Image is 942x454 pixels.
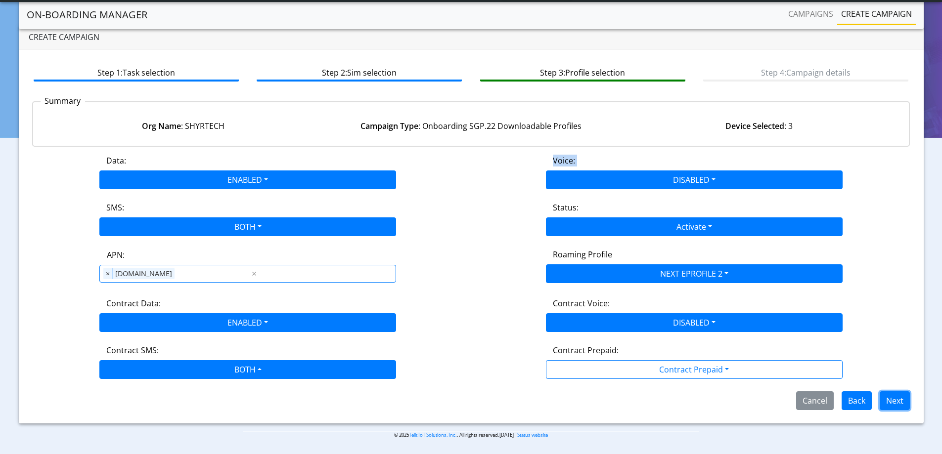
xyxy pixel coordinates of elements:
[360,121,418,131] strong: Campaign Type
[842,391,872,410] button: Back
[250,268,259,280] span: Clear all
[27,5,147,25] a: On-Boarding Manager
[39,120,327,132] div: : SHYRTECH
[480,63,685,82] btn: Step 3: Profile selection
[99,217,396,236] button: BOTH
[409,432,457,438] a: Telit IoT Solutions, Inc.
[107,249,125,261] label: APN:
[553,202,579,213] label: Status:
[106,344,159,356] label: Contract SMS:
[546,217,843,236] button: Activate
[34,63,239,82] btn: Step 1: Task selection
[103,268,113,280] span: ×
[553,344,619,356] label: Contract Prepaid:
[784,4,837,24] a: Campaigns
[553,248,612,260] label: Roaming Profile
[106,202,124,213] label: SMS:
[517,432,548,438] a: Status website
[257,63,462,82] btn: Step 2: Sim selection
[106,155,126,166] label: Data:
[19,25,924,49] div: Create campaign
[546,313,843,332] button: DISABLED
[703,63,908,82] btn: Step 4: Campaign details
[546,360,843,379] button: Contract Prepaid
[41,95,85,107] p: Summary
[99,170,396,189] button: ENABLED
[725,121,784,131] strong: Device Selected
[106,297,161,309] label: Contract Data:
[327,120,615,132] div: : Onboarding SGP.22 Downloadable Profiles
[99,360,396,379] button: BOTH
[243,431,699,439] p: © 2025 . All rights reserved.[DATE] |
[546,170,843,189] button: DISABLED
[553,297,610,309] label: Contract Voice:
[553,155,575,166] label: Voice:
[546,264,843,283] button: NEXT EPROFILE 2
[796,391,834,410] button: Cancel
[142,121,181,131] strong: Org Name
[615,120,903,132] div: : 3
[113,268,175,280] span: [DOMAIN_NAME]
[837,4,916,24] a: Create campaign
[880,391,910,410] button: Next
[99,313,396,332] button: ENABLED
